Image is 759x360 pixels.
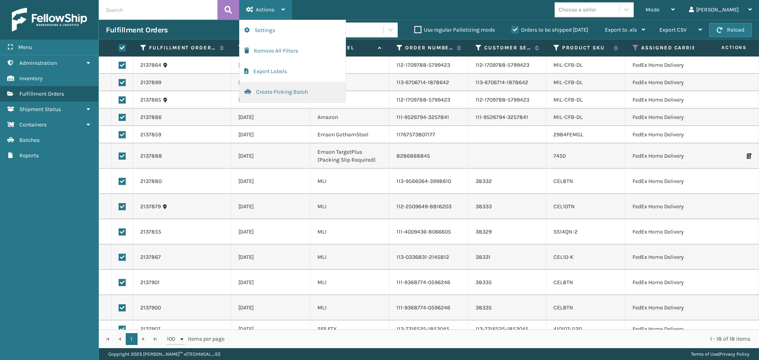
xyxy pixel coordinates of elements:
span: 100 [167,335,179,343]
td: 38333 [468,194,546,219]
a: CEL8TN [553,279,573,286]
span: Batches [19,137,40,143]
span: Administration [19,60,57,66]
button: Export Labels [240,61,346,82]
td: 113-6706714-1878642 [389,74,468,91]
a: MIL-CFB-DL [553,96,583,103]
td: [DATE] [231,320,310,338]
a: 2137859 [140,131,161,139]
a: 7450 [553,153,566,159]
td: MLI [310,194,389,219]
td: 112-2509649-8816203 [389,194,468,219]
td: [DATE] [231,143,310,169]
span: Inventory [19,75,43,82]
td: 111-4009436-8066605 [389,219,468,245]
label: Fulfillment Order Id [149,44,216,51]
img: logo [12,8,87,32]
label: Use regular Palletizing mode [414,26,495,33]
td: 111-9368774-0596246 [389,270,468,295]
a: SS14QN-2 [553,228,578,235]
span: Actions [697,41,751,54]
button: Remove All Filters [240,41,346,61]
a: MIL-CFB-DL [553,114,583,121]
td: Amazon [310,74,389,91]
button: Settings [240,20,346,41]
a: CEL10TN [553,203,575,210]
button: Reload [709,23,752,37]
a: 2137867 [140,253,161,261]
h3: Fulfillment Orders [106,25,168,35]
a: 2137886 [140,113,162,121]
td: [DATE] [231,126,310,143]
td: [DATE] [231,109,310,126]
td: MLI [310,270,389,295]
a: 2137888 [140,152,162,160]
td: 38329 [468,219,546,245]
a: 1 [126,333,138,345]
a: 410107-1120 [553,326,582,332]
a: 2137865 [140,96,161,104]
span: Export to .xls [605,26,637,33]
label: Orders to be shipped [DATE] [512,26,588,33]
a: CEL10-K [553,254,574,260]
div: Choose a seller [559,6,596,14]
td: [DATE] [231,194,310,219]
td: 113-9566064-3998610 [389,169,468,194]
td: Emson TargetPlus (Packing Slip Required) [310,143,389,169]
a: CEL8TN [553,178,573,185]
td: 112-1709788-5799423 [389,57,468,74]
td: MLI [310,169,389,194]
td: [DATE] [231,295,310,320]
a: 2137901 [140,279,160,286]
a: 2137899 [140,79,161,87]
a: 2137864 [140,61,161,69]
span: Menu [18,44,32,51]
td: [DATE] [231,245,310,270]
a: MIL-CFB-DL [553,79,583,86]
p: Copyright 2023 [PERSON_NAME]™ v [TECHNICAL_ID] [108,348,220,360]
td: 112-1709788-5799423 [468,91,546,109]
a: 2137880 [140,177,162,185]
td: 38335 [468,270,546,295]
td: 113-7316525-1853045 [389,320,468,338]
span: Reports [19,152,39,159]
td: MLI [310,219,389,245]
label: Assigned Carrier Service [641,44,747,51]
td: [DATE] [231,57,310,74]
a: 2984FEMGL [553,131,583,138]
td: MLI [310,245,389,270]
span: Actions [256,6,274,13]
td: Emson GothamSteel [310,126,389,143]
span: Export CSV [659,26,687,33]
a: Terms of Use [691,351,718,357]
td: [DATE] [231,270,310,295]
td: 113-0336831-2145812 [389,245,468,270]
span: Mode [646,6,659,13]
span: Fulfillment Orders [19,90,64,97]
label: Channel [326,44,374,51]
td: 111-9368774-0596246 [389,295,468,320]
td: 38332 [468,169,546,194]
td: [DATE] [231,169,310,194]
a: CEL8TN [553,304,573,311]
td: MLI [310,295,389,320]
a: MIL-CFB-DL [553,62,583,68]
div: 1 - 18 of 18 items [236,335,750,343]
td: SFP FTX [310,320,389,338]
i: Print Packing Slip [747,153,751,159]
a: 2137900 [140,304,161,312]
td: Amazon [310,57,389,74]
span: Containers [19,121,47,128]
td: 38331 [468,245,546,270]
td: 113-6706714-1878642 [468,74,546,91]
label: Customer Service Order Number [484,44,531,51]
td: [DATE] [231,219,310,245]
td: 11767573807177 [389,126,468,143]
td: 8286868845 [389,143,468,169]
td: [DATE] [231,91,310,109]
td: 112-1709788-5799423 [468,57,546,74]
td: 111-9526794-3257841 [389,109,468,126]
span: items per page [167,333,225,345]
td: Amazon [310,91,389,109]
a: 2137907 [140,325,160,333]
